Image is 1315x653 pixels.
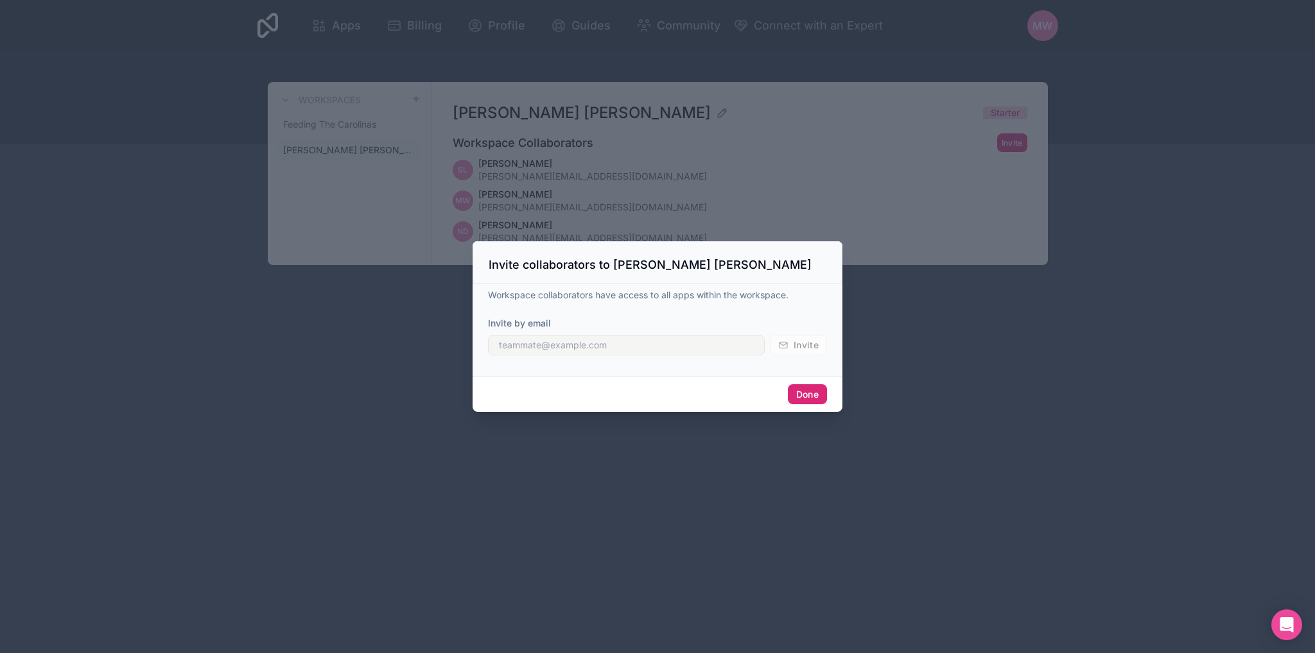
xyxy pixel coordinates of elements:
[488,317,551,330] label: Invite by email
[788,384,827,405] button: Done
[488,289,827,301] p: Workspace collaborators have access to all apps within the workspace.
[1271,609,1302,640] div: Open Intercom Messenger
[488,335,765,355] input: teammate@example.com
[489,257,812,273] h3: Invite collaborators to [PERSON_NAME] [PERSON_NAME]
